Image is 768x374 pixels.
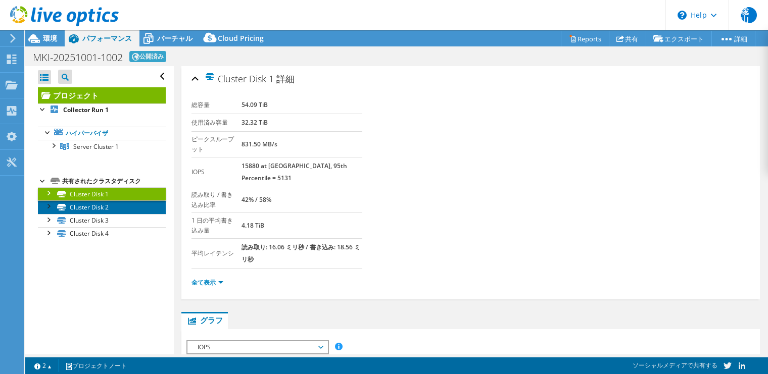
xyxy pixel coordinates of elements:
[43,33,57,43] span: 環境
[191,216,242,236] label: 1 日の平均書き込み量
[38,140,166,153] a: Server Cluster 1
[741,7,757,23] span: 聡山
[191,278,223,287] a: 全て表示
[38,214,166,227] a: Cluster Disk 3
[191,167,242,177] label: IOPS
[646,31,712,46] a: エクスポート
[191,100,242,110] label: 総容量
[129,51,166,62] span: 公開済み
[58,359,134,372] a: プロジェクトノート
[191,248,242,258] label: 平均レイテンシ
[38,127,166,140] a: ハイパーバイザ
[33,52,123,63] h1: MKI-20251001-1002
[276,73,295,85] span: 詳細
[82,33,132,43] span: パフォーマンス
[609,31,646,46] a: 共有
[191,134,242,154] label: ピークスループット
[633,361,717,369] span: ソーシャルメディアで共有する
[157,33,193,43] span: バーチャル
[191,190,242,210] label: 読み取り / 書き込み比率
[242,118,268,127] b: 32.32 TiB
[242,195,271,204] b: 42% / 58%
[242,162,347,182] b: 15880 at [GEOGRAPHIC_DATA], 95th Percentile = 5131
[63,105,109,114] b: Collector Run 1
[218,33,264,43] span: Cloud Pricing
[62,175,166,187] div: 共有されたクラスタディスク
[191,118,242,128] label: 使用済み容量
[38,200,166,213] a: Cluster Disk 2
[561,31,609,46] a: Reports
[38,103,166,117] a: Collector Run 1
[242,243,360,263] b: 読み取り: 16.06 ミリ秒 / 書き込み: 18.56 ミリ秒
[38,87,166,103] a: プロジェクト
[242,221,264,230] b: 4.18 TiB
[193,341,322,353] span: IOPS
[73,142,119,151] span: Server Cluster 1
[27,359,59,372] a: 2
[242,140,277,148] b: 831.50 MB/s
[678,11,687,20] svg: \n
[38,227,166,240] a: Cluster Disk 4
[242,100,268,109] b: 54.09 TiB
[38,187,166,200] a: Cluster Disk 1
[711,31,755,46] a: 詳細
[186,315,223,325] span: グラフ
[205,73,274,84] span: Cluster Disk 1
